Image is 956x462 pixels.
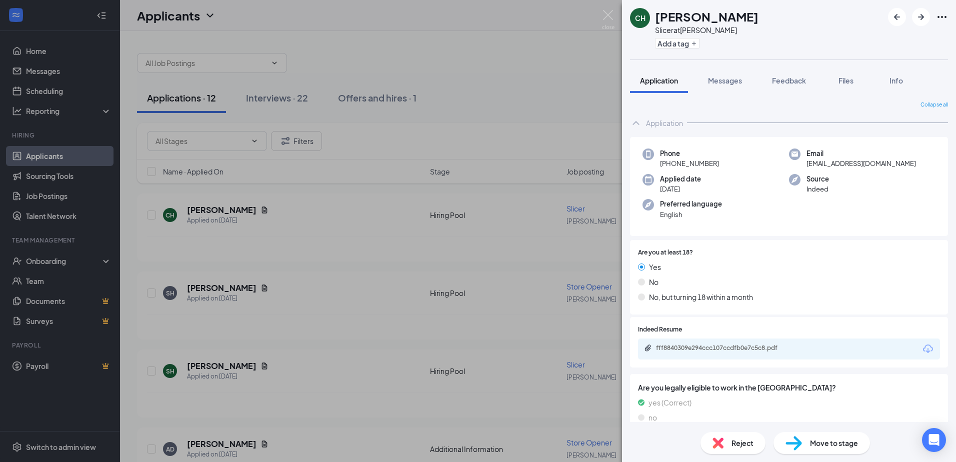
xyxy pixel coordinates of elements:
[655,25,758,35] div: Slicer at [PERSON_NAME]
[936,11,948,23] svg: Ellipses
[649,276,658,287] span: No
[912,8,930,26] button: ArrowRight
[915,11,927,23] svg: ArrowRight
[655,38,699,48] button: PlusAdd a tag
[649,291,753,302] span: No, but turning 18 within a month
[660,158,719,168] span: [PHONE_NUMBER]
[731,437,753,448] span: Reject
[656,344,796,352] div: fff8840309e294ccc107ccdfb0e7c5c8.pdf
[646,118,683,128] div: Application
[806,158,916,168] span: [EMAIL_ADDRESS][DOMAIN_NAME]
[638,248,693,257] span: Are you at least 18?
[648,397,691,408] span: yes (Correct)
[920,101,948,109] span: Collapse all
[889,76,903,85] span: Info
[660,184,701,194] span: [DATE]
[810,437,858,448] span: Move to stage
[891,11,903,23] svg: ArrowLeftNew
[806,174,829,184] span: Source
[660,199,722,209] span: Preferred language
[638,382,940,393] span: Are you legally eligible to work in the [GEOGRAPHIC_DATA]?
[635,13,645,23] div: CH
[660,174,701,184] span: Applied date
[922,343,934,355] svg: Download
[655,8,758,25] h1: [PERSON_NAME]
[648,412,657,423] span: no
[691,40,697,46] svg: Plus
[888,8,906,26] button: ArrowLeftNew
[660,148,719,158] span: Phone
[644,344,652,352] svg: Paperclip
[660,209,722,219] span: English
[644,344,806,353] a: Paperclipfff8840309e294ccc107ccdfb0e7c5c8.pdf
[638,325,682,334] span: Indeed Resume
[640,76,678,85] span: Application
[806,148,916,158] span: Email
[708,76,742,85] span: Messages
[806,184,829,194] span: Indeed
[922,428,946,452] div: Open Intercom Messenger
[772,76,806,85] span: Feedback
[838,76,853,85] span: Files
[649,261,661,272] span: Yes
[630,117,642,129] svg: ChevronUp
